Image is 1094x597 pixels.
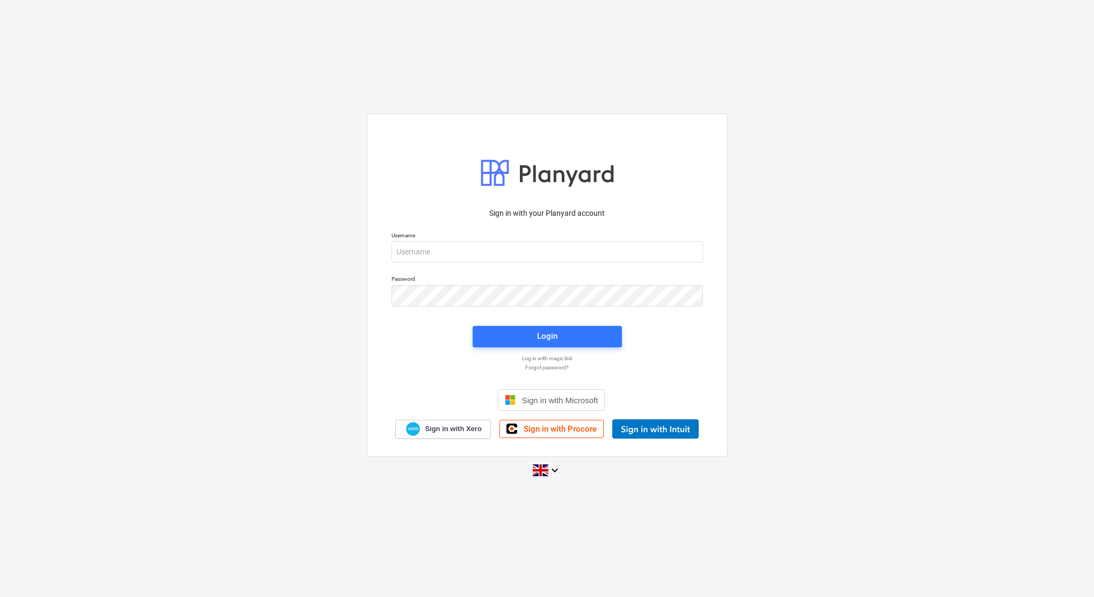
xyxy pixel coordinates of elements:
span: Sign in with Microsoft [522,396,598,405]
a: Sign in with Procore [499,420,604,438]
a: Sign in with Xero [395,420,491,439]
i: keyboard_arrow_down [548,464,561,477]
span: Sign in with Procore [524,424,597,434]
a: Log in with magic link [386,355,708,362]
input: Username [392,241,703,263]
span: Sign in with Xero [425,424,481,434]
p: Username [392,232,703,241]
div: Login [537,329,557,343]
p: Sign in with your Planyard account [392,208,703,219]
a: Forgot password? [386,364,708,371]
img: Microsoft logo [505,395,516,405]
button: Login [473,326,622,347]
p: Password [392,275,703,285]
img: Xero logo [406,422,420,436]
